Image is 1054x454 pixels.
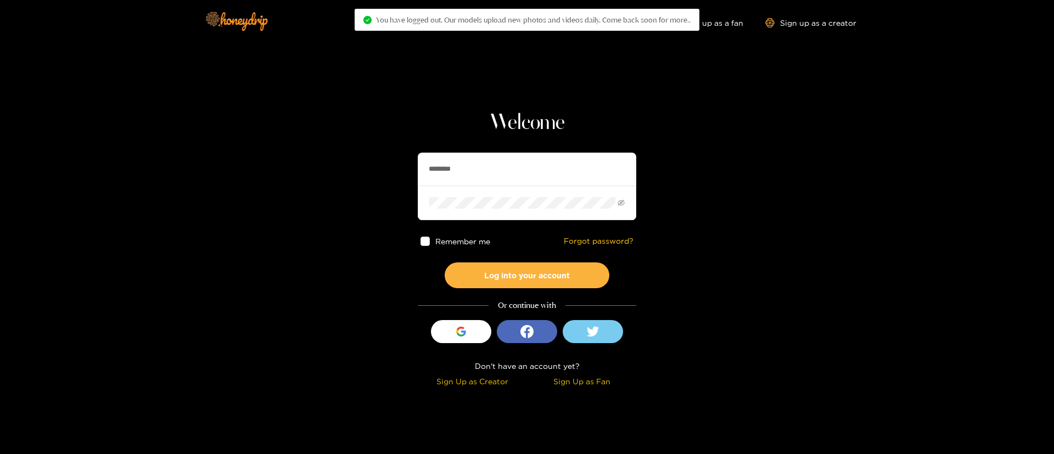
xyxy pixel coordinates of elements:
div: Don't have an account yet? [418,360,636,372]
div: Sign Up as Fan [530,375,633,388]
button: Log into your account [445,262,609,288]
span: You have logged out. Our models upload new photos and videos daily. Come back soon for more.. [376,15,691,24]
a: Sign up as a fan [668,18,743,27]
span: Remember me [435,237,490,245]
a: Forgot password? [564,237,633,246]
span: eye-invisible [618,199,625,206]
a: Sign up as a creator [765,18,856,27]
div: Sign Up as Creator [421,375,524,388]
h1: Welcome [418,110,636,136]
div: Or continue with [418,299,636,312]
span: check-circle [363,16,372,24]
